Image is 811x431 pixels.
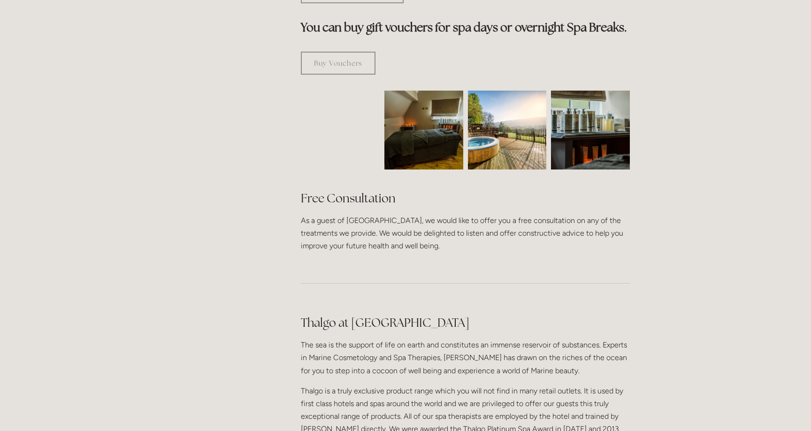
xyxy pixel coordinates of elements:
[301,315,630,331] h2: Thalgo at [GEOGRAPHIC_DATA]
[301,52,375,75] a: Buy Vouchers
[301,214,630,253] p: As a guest of [GEOGRAPHIC_DATA], we would like to offer you a free consultation on any of the tre...
[301,339,630,377] p: The sea is the support of life on earth and constitutes an immense reservoir of substances. Exper...
[531,91,650,169] img: Body creams in the spa room, Losehill House Hotel and Spa
[365,91,483,169] img: Spa room, Losehill House Hotel and Spa
[468,91,547,169] img: Outdoor jacuzzi with a view of the Peak District, Losehill House Hotel and Spa
[301,190,630,207] h2: Free Consultation
[301,20,627,35] strong: You can buy gift vouchers for spa days or overnight Spa Breaks.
